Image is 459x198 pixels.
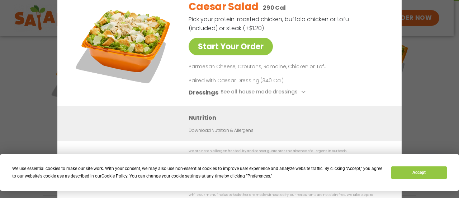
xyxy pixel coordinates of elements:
span: Preferences [247,174,270,179]
a: Start Your Order [189,38,273,55]
button: See all house made dressings [221,88,308,97]
p: 290 Cal [263,3,286,12]
h3: Dressings [189,88,218,97]
p: We are not an allergen free facility and cannot guarantee the absence of allergens in our foods. [189,148,387,154]
a: Download Nutrition & Allergens [189,127,253,134]
h3: Nutrition [189,113,391,122]
span: Cookie Policy [101,174,127,179]
p: Paired with Caesar Dressing (340 Cal) [189,77,321,84]
p: Pick your protein: roasted chicken, buffalo chicken or tofu (included) or steak (+$1.20) [189,15,350,33]
button: Accept [391,166,446,179]
p: Parmesan Cheese, Croutons, Romaine, Chicken or Tofu [189,63,384,71]
div: We use essential cookies to make our site work. With your consent, we may also use non-essential ... [12,165,383,180]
